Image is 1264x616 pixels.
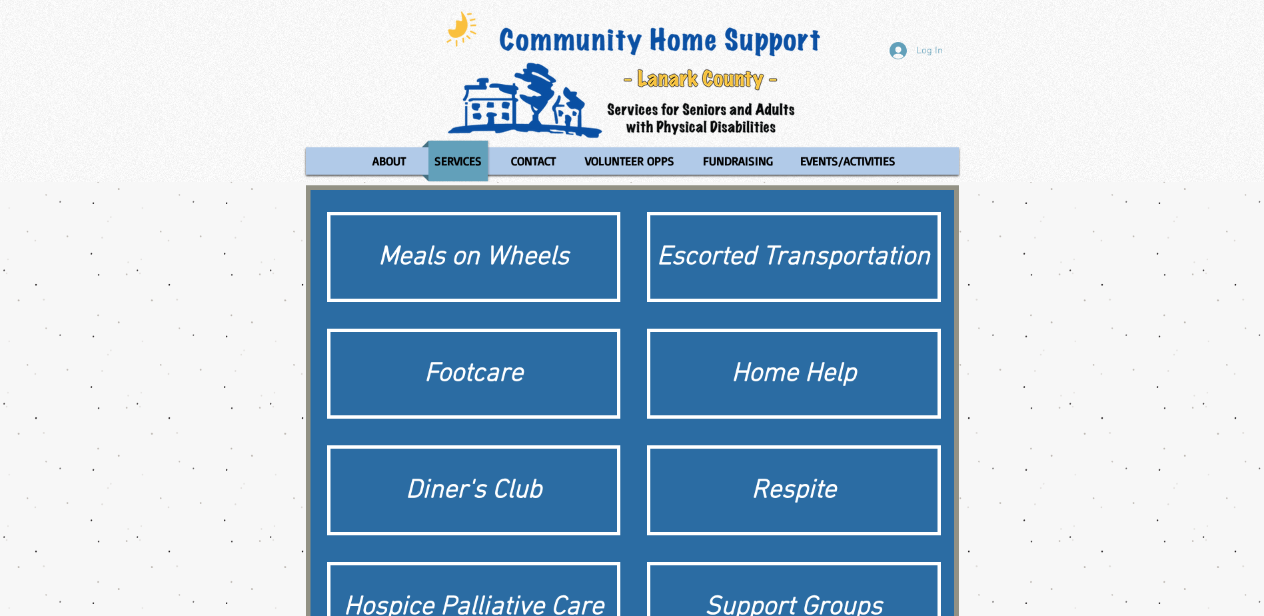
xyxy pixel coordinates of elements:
p: VOLUNTEER OPPS [579,141,680,181]
div: Respite [657,472,931,509]
a: VOLUNTEER OPPS [572,141,687,181]
div: Escorted Transportation [657,239,931,276]
a: Home Help [647,329,941,419]
a: Escorted Transportation [647,212,941,302]
a: FUNDRAISING [690,141,784,181]
p: EVENTS/ACTIVITIES [794,141,902,181]
button: Log In [880,38,952,63]
a: ABOUT [359,141,418,181]
a: Meals on Wheels [327,212,621,302]
p: CONTACT [505,141,562,181]
div: Footcare [337,355,611,393]
div: Home Help [657,355,931,393]
p: ABOUT [366,141,412,181]
a: Footcare [327,329,621,419]
a: EVENTS/ACTIVITIES [788,141,908,181]
a: CONTACT [498,141,569,181]
p: SERVICES [428,141,488,181]
p: FUNDRAISING [697,141,779,181]
div: Meals on Wheels [337,239,611,276]
nav: Site [306,141,959,181]
span: Log In [912,44,948,58]
a: Respite [647,445,941,535]
a: Diner's Club [327,445,621,535]
div: Diner's Club [337,472,611,509]
a: SERVICES [422,141,494,181]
